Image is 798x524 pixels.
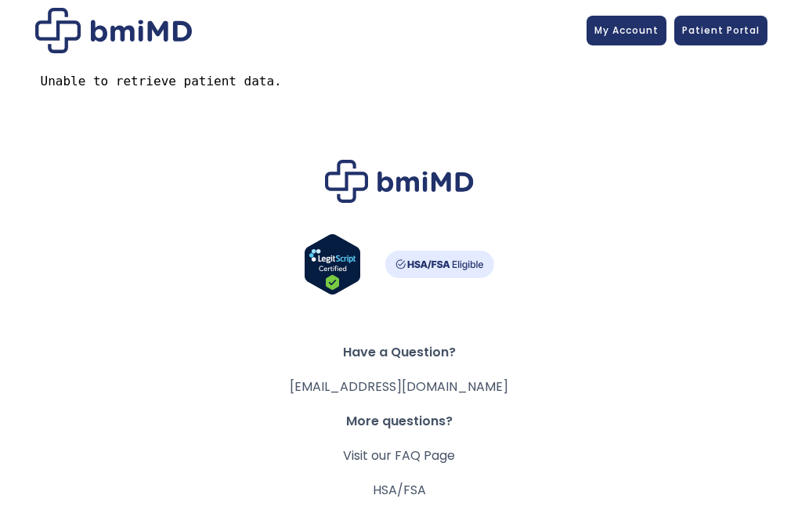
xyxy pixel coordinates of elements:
span: Have a Question? [23,342,775,363]
img: Verify Approval for www.bmimd.com [304,233,361,295]
pre: Unable to retrieve patient data. [41,73,758,89]
span: My Account [594,23,659,37]
a: My Account [587,16,666,45]
img: Brand Logo [325,160,474,203]
img: Patient Messaging Portal [35,8,192,53]
img: HSA-FSA [385,251,494,278]
a: HSA/FSA [373,481,426,499]
a: [EMAIL_ADDRESS][DOMAIN_NAME] [290,378,508,396]
span: Patient Portal [682,23,760,37]
span: More questions? [23,410,775,432]
a: Patient Portal [674,16,767,45]
a: Visit our FAQ Page [343,446,455,464]
a: Verify LegitScript Approval for www.bmimd.com [304,233,361,302]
